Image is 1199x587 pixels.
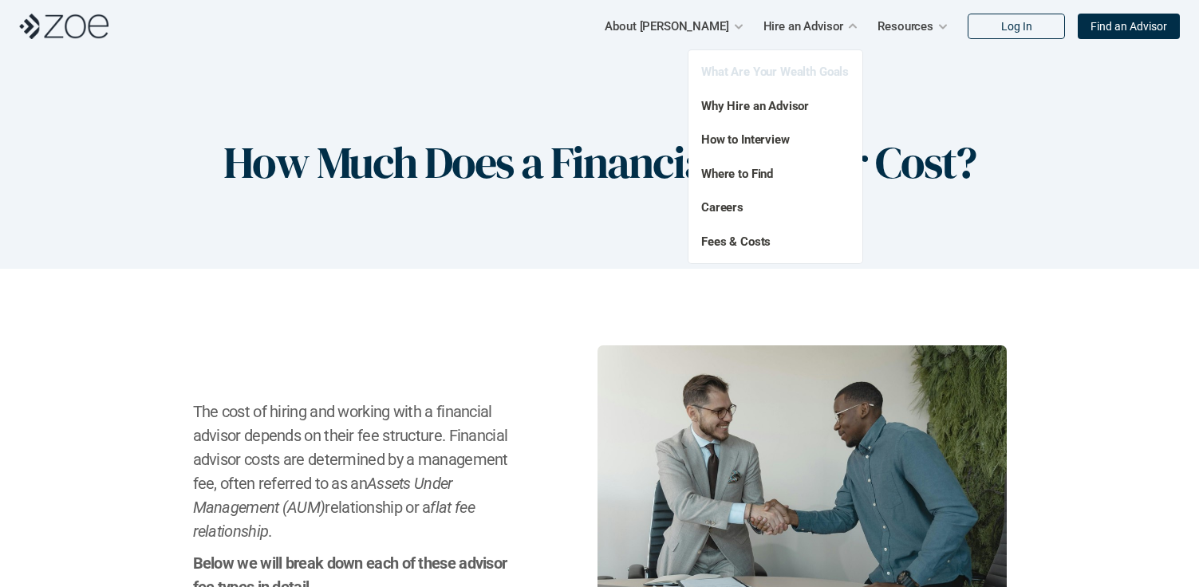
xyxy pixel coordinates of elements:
[701,234,771,249] a: Fees & Costs
[701,65,849,79] a: What Are Your Wealth Goals
[701,99,809,113] a: Why Hire an Advisor
[701,167,773,181] a: Where to Find
[605,14,728,38] p: About [PERSON_NAME]
[193,400,518,543] h2: The cost of hiring and working with a financial advisor depends on their fee structure. Financial...
[1001,20,1032,33] p: Log In
[763,14,844,38] p: Hire an Advisor
[223,136,976,189] h1: How Much Does a Financial Advisor Cost?
[1078,14,1180,39] a: Find an Advisor
[701,200,743,215] a: Careers
[1091,20,1167,33] p: Find an Advisor
[193,474,456,517] em: Assets Under Management (AUM)
[193,498,479,541] em: flat fee relationship
[878,14,933,38] p: Resources
[968,14,1065,39] a: Log In
[701,132,790,147] a: How to Interview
